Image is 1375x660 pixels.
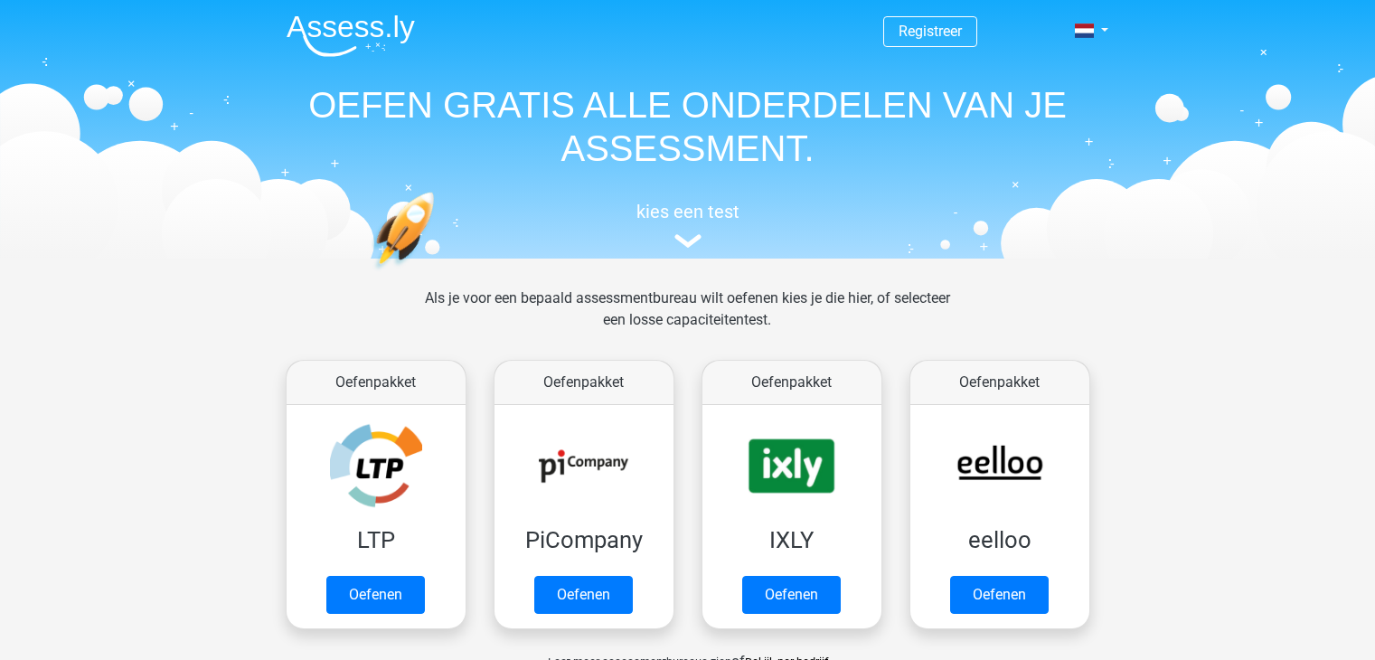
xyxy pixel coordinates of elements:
a: Registreer [899,23,962,40]
a: Oefenen [950,576,1049,614]
h5: kies een test [272,201,1104,222]
div: Als je voor een bepaald assessmentbureau wilt oefenen kies je die hier, of selecteer een losse ca... [410,288,965,353]
img: Assessly [287,14,415,57]
a: kies een test [272,201,1104,249]
a: Oefenen [534,576,633,614]
a: Oefenen [742,576,841,614]
h1: OEFEN GRATIS ALLE ONDERDELEN VAN JE ASSESSMENT. [272,83,1104,170]
a: Oefenen [326,576,425,614]
img: assessment [674,234,702,248]
img: oefenen [372,192,504,355]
